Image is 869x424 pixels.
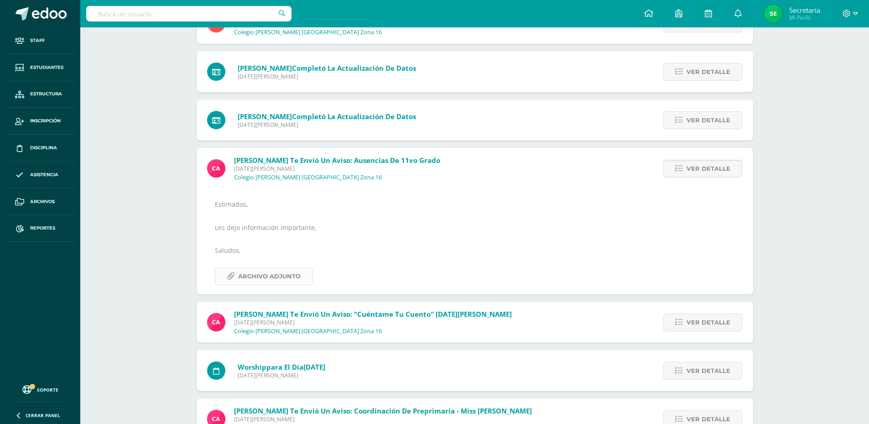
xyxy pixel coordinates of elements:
span: Ver detalle [687,63,730,80]
span: Cerrar panel [26,412,60,419]
span: Ver detalle [687,112,730,129]
span: [PERSON_NAME] [238,63,292,73]
span: Ver detalle [687,160,730,177]
span: Secretaría [789,5,820,15]
span: completó la actualización de datos [238,112,416,121]
span: [DATE][PERSON_NAME] [234,319,512,326]
span: Ver detalle [687,362,730,379]
span: Staff [30,37,45,44]
div: Estimados, Les dejo información importante, Saludos, [215,199,735,285]
span: [PERSON_NAME] te envió un aviso: "Cuéntame tu Cuento" [DATE][PERSON_NAME] [234,309,512,319]
a: Archivos [7,188,73,215]
span: [DATE][PERSON_NAME] [234,415,532,423]
span: Disciplina [30,144,57,152]
span: Archivos [30,198,55,205]
img: 652a21a2c19f2e563aa9836a1f964dac.png [207,159,225,178]
span: [PERSON_NAME] te envió un aviso: Ausencias de 11vo grado [234,156,440,165]
img: bb51d92fe231030405650637fd24292c.png [764,5,782,23]
a: Archivo Adjunto [215,267,312,285]
p: Colegio [PERSON_NAME] [GEOGRAPHIC_DATA] Zona 16 [234,328,382,335]
a: Estructura [7,81,73,108]
span: Ver detalle [687,314,730,331]
span: Soporte [37,387,58,393]
span: Worship [238,362,266,372]
span: Archivo Adjunto [238,268,301,285]
a: Estudiantes [7,54,73,81]
span: Asistencia [30,171,58,178]
a: Staff [7,27,73,54]
span: Estudiantes [30,64,63,71]
span: [DATE][PERSON_NAME] [238,73,416,80]
span: [DATE][PERSON_NAME] [238,121,416,129]
span: Reportes [30,225,55,232]
span: [DATE][PERSON_NAME] [234,165,440,173]
a: Asistencia [7,162,73,188]
a: Soporte [11,383,69,395]
span: completó la actualización de datos [238,63,416,73]
span: Estructura [30,90,62,98]
span: para el día [238,362,325,372]
span: [DATE][PERSON_NAME] [238,372,325,379]
span: Inscripción [30,117,61,125]
a: Reportes [7,215,73,242]
p: Colegio [PERSON_NAME] [GEOGRAPHIC_DATA] Zona 16 [234,29,382,36]
span: [PERSON_NAME] te envió un aviso: Coordinación de Preprimaria - Miss [PERSON_NAME] [234,406,532,415]
p: Colegio [PERSON_NAME] [GEOGRAPHIC_DATA] Zona 16 [234,174,382,181]
span: [DATE] [303,362,325,372]
a: Disciplina [7,135,73,162]
span: Mi Perfil [789,14,820,21]
img: 652a21a2c19f2e563aa9836a1f964dac.png [207,313,225,331]
a: Inscripción [7,108,73,135]
span: [PERSON_NAME] [238,112,292,121]
input: Busca un usuario... [86,6,291,21]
